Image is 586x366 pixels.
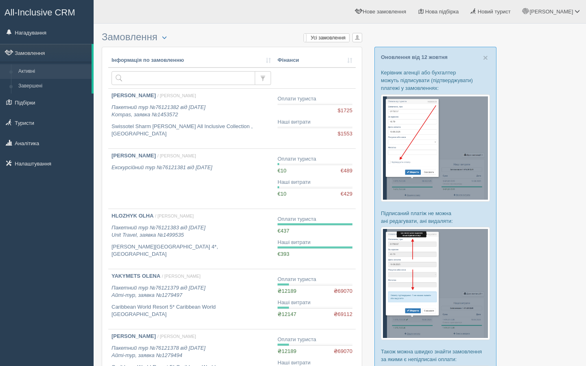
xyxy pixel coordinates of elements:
span: $1553 [338,130,352,138]
span: / [PERSON_NAME] [155,213,194,218]
i: Пакетний тур №76121379 від [DATE] Айті-тур, заявка №1279497 [112,285,206,298]
div: Оплати туриста [278,336,352,344]
p: Також можна швидко знайти замовлення за якими є непідписані оплати: [381,348,490,363]
span: [PERSON_NAME] [529,9,573,15]
span: All-Inclusive CRM [4,7,75,17]
span: €489 [341,167,352,175]
a: Оновлення від 12 жовтня [381,54,448,60]
a: [PERSON_NAME] / [PERSON_NAME] Пакетний тур №76121382 від [DATE]Kompas, заявка №1453572 Swissotel ... [108,89,274,148]
span: Нова підбірка [425,9,459,15]
div: Оплати туриста [278,155,352,163]
span: €429 [341,190,352,198]
span: Нове замовлення [363,9,406,15]
span: $1725 [338,107,352,115]
b: HLOZHYK OLHA [112,213,153,219]
div: Наші витрати [278,299,352,307]
i: Пакетний тур №76121383 від [DATE] Unit Travel, заявка №1499535 [112,224,206,238]
span: ₴69070 [334,348,352,355]
p: Керівник агенції або бухгалтер можуть підписувати (підтверджувати) платежі у замовленнях: [381,69,490,92]
i: Пакетний тур №76121382 від [DATE] Kompas, заявка №1453572 [112,104,206,118]
input: Пошук за номером замовлення, ПІБ або паспортом туриста [112,71,255,85]
b: [PERSON_NAME] [112,92,156,98]
i: Пакетний тур №76121378 від [DATE] Айті-тур, заявка №1279494 [112,345,206,359]
b: [PERSON_NAME] [112,333,156,339]
a: Інформація по замовленню [112,57,271,64]
img: %D0%BF%D1%96%D0%B4%D1%82%D0%B2%D0%B5%D1%80%D0%B4%D0%B6%D0%B5%D0%BD%D0%BD%D1%8F-%D0%BE%D0%BF%D0%BB... [381,227,490,340]
span: / [PERSON_NAME] [157,334,196,339]
a: Активні [15,64,92,79]
p: Caribbean World Resort 5* Caribbean World [GEOGRAPHIC_DATA] [112,303,271,318]
p: Підписаний платіж не можна ані редагувати, ані видаляти: [381,209,490,225]
div: Наші витрати [278,239,352,246]
div: Наші витрати [278,179,352,186]
img: %D0%BF%D1%96%D0%B4%D1%82%D0%B2%D0%B5%D1%80%D0%B4%D0%B6%D0%B5%D0%BD%D0%BD%D1%8F-%D0%BE%D0%BF%D0%BB... [381,94,490,202]
a: YAKYMETS OLENA / [PERSON_NAME] Пакетний тур №76121379 від [DATE]Айті-тур, заявка №1279497 Caribbe... [108,269,274,329]
a: [PERSON_NAME] / [PERSON_NAME] Екскурсійний тур №76121381 від [DATE] [108,149,274,209]
a: All-Inclusive CRM [0,0,93,23]
label: Усі замовлення [304,34,349,42]
span: €10 [278,191,286,197]
span: / [PERSON_NAME] [162,274,201,279]
h3: Замовлення [102,32,362,43]
p: [PERSON_NAME][GEOGRAPHIC_DATA] 4*, [GEOGRAPHIC_DATA] [112,243,271,258]
b: YAKYMETS OLENA [112,273,160,279]
i: Екскурсійний тур №76121381 від [DATE] [112,164,212,170]
a: HLOZHYK OLHA / [PERSON_NAME] Пакетний тур №76121383 від [DATE]Unit Travel, заявка №1499535 [PERSO... [108,209,274,269]
span: ₴69112 [334,311,352,318]
span: ₴12189 [278,348,296,354]
a: Фінанси [278,57,352,64]
div: Оплати туриста [278,216,352,223]
a: Завершені [15,79,92,94]
span: €437 [278,228,289,234]
div: Оплати туриста [278,95,352,103]
span: / [PERSON_NAME] [157,153,196,158]
b: [PERSON_NAME] [112,152,156,159]
span: ₴69070 [334,288,352,295]
span: €393 [278,251,289,257]
span: / [PERSON_NAME] [157,93,196,98]
div: Оплати туриста [278,276,352,283]
div: Наші витрати [278,118,352,126]
button: Close [483,53,488,62]
span: ₴12147 [278,311,296,317]
p: Swissotel Sharm [PERSON_NAME] All Inclusive Collection , [GEOGRAPHIC_DATA] [112,123,271,138]
span: Новий турист [478,9,511,15]
span: €10 [278,168,286,174]
span: ₴12189 [278,288,296,294]
span: × [483,53,488,62]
